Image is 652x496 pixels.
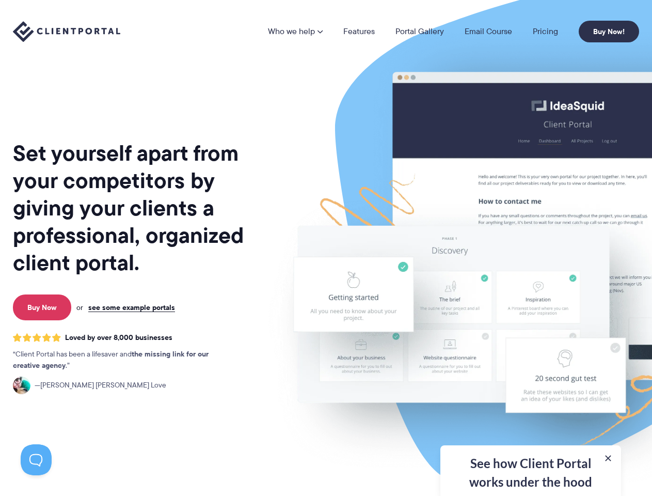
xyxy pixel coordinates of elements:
span: [PERSON_NAME] [PERSON_NAME] Love [35,380,166,391]
a: Portal Gallery [395,27,444,36]
a: Email Course [465,27,512,36]
a: Features [343,27,375,36]
span: Loved by over 8,000 businesses [65,333,172,342]
p: Client Portal has been a lifesaver and . [13,349,230,371]
strong: the missing link for our creative agency [13,348,209,371]
a: Buy Now [13,295,71,320]
a: Buy Now! [579,21,639,42]
a: Pricing [533,27,558,36]
a: Who we help [268,27,323,36]
a: see some example portals [88,303,175,312]
span: or [76,303,83,312]
h1: Set yourself apart from your competitors by giving your clients a professional, organized client ... [13,139,263,276]
iframe: Toggle Customer Support [21,444,52,475]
